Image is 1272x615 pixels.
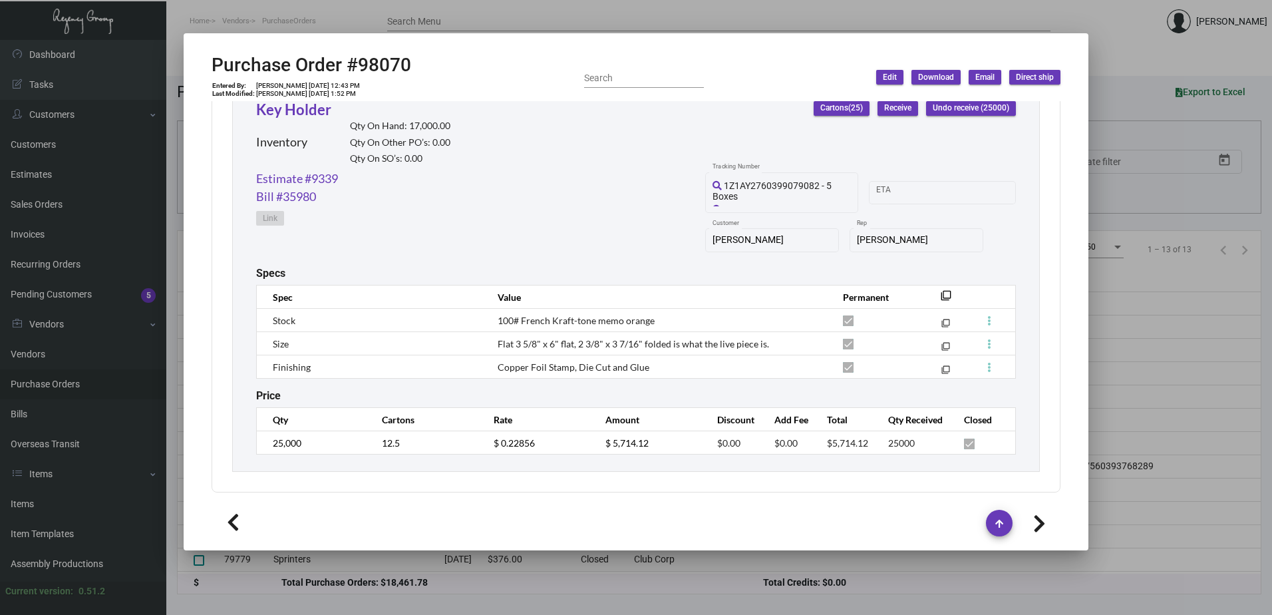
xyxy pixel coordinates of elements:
[350,120,450,132] h2: Qty On Hand: 17,000.00
[498,315,655,326] span: 100# French Kraft-tone memo orange
[761,408,814,431] th: Add Fee
[848,104,863,113] span: (25)
[212,54,411,77] h2: Purchase Order #98070
[369,408,480,431] th: Cartons
[257,286,484,309] th: Spec
[79,584,105,598] div: 0.51.2
[975,72,995,83] span: Email
[484,286,830,309] th: Value
[498,338,769,349] span: Flat 3 5/8" x 6" flat, 2 3/8" x 3 7/16" folded is what the live piece is.
[969,70,1001,85] button: Email
[951,408,1015,431] th: Closed
[911,70,961,85] button: Download
[212,82,255,90] td: Entered By:
[814,408,875,431] th: Total
[941,345,950,353] mat-icon: filter_none
[941,294,951,305] mat-icon: filter_none
[256,170,338,188] a: Estimate #9339
[257,408,369,431] th: Qty
[713,204,837,226] span: 1Z1AY2760397792886 - 20 Boxes
[1016,72,1054,83] span: Direct ship
[814,101,870,116] button: Cartons(25)
[480,408,592,431] th: Rate
[255,90,361,98] td: [PERSON_NAME] [DATE] 1:52 PM
[941,321,950,330] mat-icon: filter_none
[774,437,798,449] span: $0.00
[827,437,868,449] span: $5,714.12
[1009,70,1060,85] button: Direct ship
[263,213,277,224] span: Link
[830,286,921,309] th: Permanent
[876,187,917,198] input: Start date
[256,389,281,402] h2: Price
[273,338,289,349] span: Size
[875,408,951,431] th: Qty Received
[273,361,311,373] span: Finishing
[926,101,1016,116] button: Undo receive (25000)
[498,361,649,373] span: Copper Foil Stamp, Die Cut and Glue
[941,368,950,377] mat-icon: filter_none
[273,315,295,326] span: Stock
[704,408,760,431] th: Discount
[256,188,316,206] a: Bill #35980
[256,101,331,118] a: Key Holder
[888,437,915,449] span: 25000
[256,135,307,150] h2: Inventory
[820,102,863,114] span: Cartons
[883,72,897,83] span: Edit
[255,82,361,90] td: [PERSON_NAME] [DATE] 12:43 PM
[877,101,918,116] button: Receive
[876,70,903,85] button: Edit
[933,102,1009,114] span: Undo receive (25000)
[256,211,284,226] button: Link
[350,153,450,164] h2: Qty On SO’s: 0.00
[212,90,255,98] td: Last Modified:
[256,267,285,280] h2: Specs
[717,437,740,449] span: $0.00
[350,137,450,148] h2: Qty On Other PO’s: 0.00
[918,72,954,83] span: Download
[929,187,993,198] input: End date
[884,102,911,114] span: Receive
[592,408,704,431] th: Amount
[5,584,73,598] div: Current version:
[713,180,832,202] span: 1Z1AY2760399079082 - 5 Boxes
